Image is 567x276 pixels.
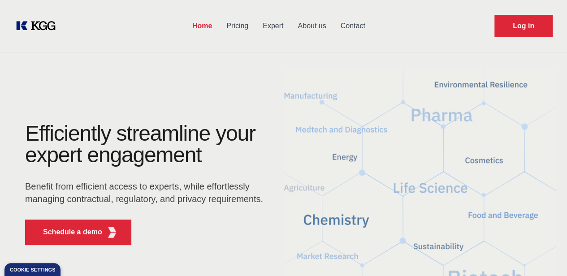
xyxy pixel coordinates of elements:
img: KGG Fifth Element RED [107,227,118,238]
a: Pricing [219,14,255,38]
button: Schedule a demoKGG Fifth Element RED [25,220,131,245]
p: Schedule a demo [43,227,102,237]
a: Request Demo [494,15,553,37]
a: KOL Knowledge Platform: Talk to Key External Experts (KEE) [14,19,63,33]
p: Benefit from efficient access to experts, while effortlessly managing contractual, regulatory, an... [25,180,269,205]
a: About us [290,14,333,38]
a: Contact [333,14,372,38]
a: Home [185,14,219,38]
iframe: Chat Widget [522,233,567,276]
h1: Efficiently streamline your expert engagement [25,123,269,166]
a: Expert [255,14,290,38]
div: Cookie settings [10,267,55,272]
